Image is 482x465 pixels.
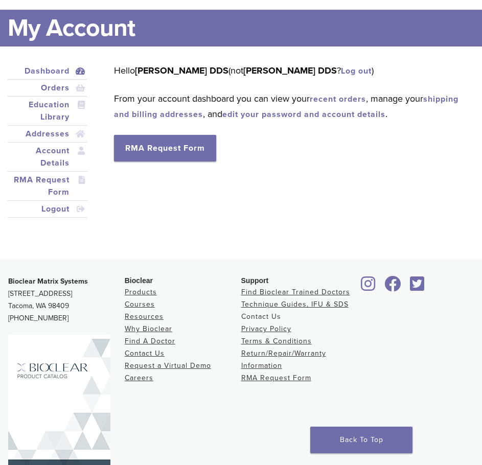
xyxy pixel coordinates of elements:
[241,349,326,370] a: Return/Repair/Warranty Information
[10,203,85,215] a: Logout
[241,288,350,296] a: Find Bioclear Trained Doctors
[357,282,379,292] a: Bioclear
[10,128,85,140] a: Addresses
[8,277,88,286] strong: Bioclear Matrix Systems
[125,349,165,358] a: Contact Us
[8,10,474,46] h1: My Account
[125,361,211,370] a: Request a Virtual Demo
[8,63,87,230] nav: Account pages
[407,282,428,292] a: Bioclear
[222,109,385,120] a: edit your password and account details
[381,282,404,292] a: Bioclear
[310,94,366,104] a: recent orders
[341,66,372,76] a: Log out
[241,276,269,285] span: Support
[10,145,85,169] a: Account Details
[125,300,155,309] a: Courses
[10,99,85,123] a: Education Library
[241,374,311,382] a: RMA Request Form
[10,174,85,198] a: RMA Request Form
[125,337,175,345] a: Find A Doctor
[125,324,172,333] a: Why Bioclear
[241,312,281,321] a: Contact Us
[125,276,153,285] span: Bioclear
[114,91,459,122] p: From your account dashboard you can view your , manage your , and .
[10,82,85,94] a: Orders
[114,63,459,78] p: Hello (not ? )
[241,324,291,333] a: Privacy Policy
[8,275,125,324] p: [STREET_ADDRESS] Tacoma, WA 98409 [PHONE_NUMBER]
[10,65,85,77] a: Dashboard
[135,65,228,76] strong: [PERSON_NAME] DDS
[125,312,164,321] a: Resources
[241,300,349,309] a: Technique Guides, IFU & SDS
[114,135,216,161] a: RMA Request Form
[125,374,153,382] a: Careers
[243,65,337,76] strong: [PERSON_NAME] DDS
[241,337,312,345] a: Terms & Conditions
[310,427,412,453] a: Back To Top
[125,288,157,296] a: Products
